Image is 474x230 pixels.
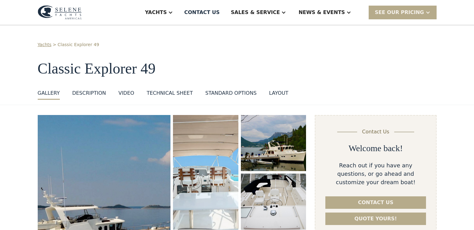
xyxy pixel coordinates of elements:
[58,41,99,48] a: Classic Explorer 49
[72,89,106,97] div: DESCRIPTION
[325,161,426,186] div: Reach out if you have any questions, or go ahead and customize your dream boat!
[241,174,306,230] img: 50 foot motor yacht
[147,89,193,97] div: Technical sheet
[299,9,345,16] div: News & EVENTS
[348,143,403,154] h2: Welcome back!
[72,89,106,100] a: DESCRIPTION
[231,9,280,16] div: Sales & Service
[241,115,306,171] a: open lightbox
[173,115,238,230] a: open lightbox
[38,60,437,77] h1: Classic Explorer 49
[38,41,52,48] a: Yachts
[38,89,60,100] a: GALLERY
[269,89,288,100] a: layout
[38,89,60,97] div: GALLERY
[241,174,306,230] a: open lightbox
[205,89,257,97] div: standard options
[118,89,134,100] a: VIDEO
[241,115,306,171] img: 50 foot motor yacht
[369,6,437,19] div: SEE Our Pricing
[325,213,426,225] a: Quote yours!
[362,128,389,136] div: Contact Us
[38,5,82,20] img: logo
[118,89,134,97] div: VIDEO
[184,9,220,16] div: Contact US
[53,41,56,48] div: >
[375,9,424,16] div: SEE Our Pricing
[269,89,288,97] div: layout
[145,9,167,16] div: Yachts
[205,89,257,100] a: standard options
[147,89,193,100] a: Technical sheet
[325,196,426,209] a: Contact us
